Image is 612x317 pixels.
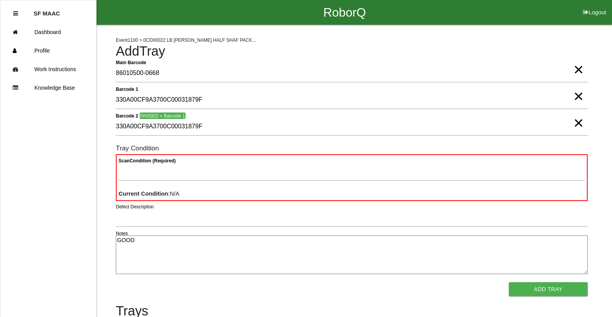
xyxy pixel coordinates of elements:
a: Dashboard [0,23,96,41]
a: Work Instructions [0,60,96,78]
a: Profile [0,41,96,60]
p: SF MAAC [34,4,60,17]
span: Clear Input [573,107,583,123]
span: PASSED = Barcode 1 [139,112,185,119]
b: Main Barcode [116,60,146,65]
span: : N/A [119,190,180,197]
h4: Add Tray [116,44,588,59]
b: Barcode 2 [116,113,138,118]
b: Current Condition [119,190,168,197]
h6: Tray Condition [116,145,588,152]
input: Required [116,65,588,82]
label: Notes [116,230,128,237]
span: Clear Input [573,54,583,70]
div: Close [13,4,18,23]
b: Barcode 1 [116,86,138,92]
button: Add Tray [509,282,588,296]
label: Defect Description [116,203,154,210]
b: Scan Condition (Required) [119,158,176,164]
span: Event 1100 > 0CD00022 LB [PERSON_NAME] HALF SHAF PACK... [116,37,256,43]
a: Knowledge Base [0,78,96,97]
span: Clear Input [573,81,583,96]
